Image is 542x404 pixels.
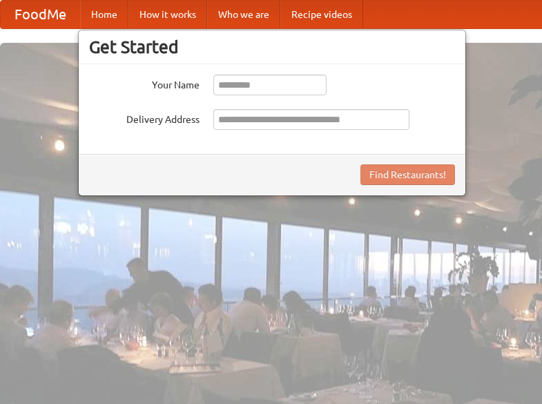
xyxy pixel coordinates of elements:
[280,1,363,28] a: Recipe videos
[89,75,200,92] label: Your Name
[1,1,80,28] a: FoodMe
[80,1,128,28] a: Home
[360,164,455,185] button: Find Restaurants!
[89,109,200,126] label: Delivery Address
[89,37,455,57] h3: Get Started
[128,1,207,28] a: How it works
[207,1,280,28] a: Who we are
